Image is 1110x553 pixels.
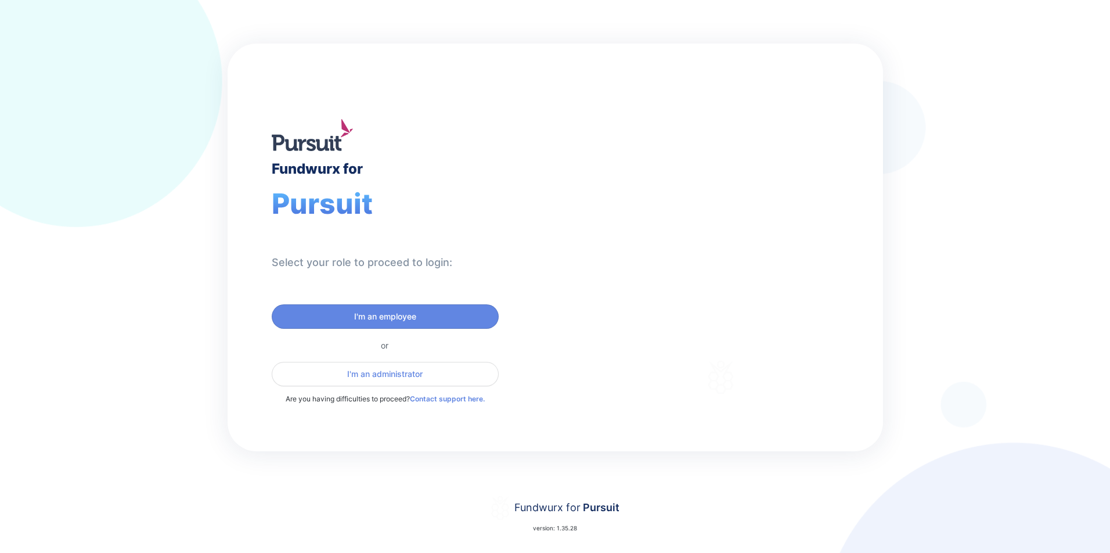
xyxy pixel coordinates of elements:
span: Pursuit [272,186,373,221]
button: I'm an administrator [272,362,499,386]
img: logo.jpg [272,119,353,152]
div: Fundwurx for [272,160,363,177]
a: Contact support here. [410,394,485,403]
span: I'm an employee [354,311,416,322]
p: Are you having difficulties to proceed? [272,393,499,405]
div: or [272,340,499,350]
div: Fundwurx for [514,500,619,516]
button: I'm an employee [272,304,499,329]
span: I'm an administrator [347,368,423,380]
div: Thank you for choosing Fundwurx as your partner in driving positive social impact! [621,265,820,297]
p: version: 1.35.28 [533,523,577,533]
div: Fundwurx [621,213,755,241]
div: Welcome to [621,198,712,209]
span: Pursuit [581,501,619,513]
div: Select your role to proceed to login: [272,256,452,270]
